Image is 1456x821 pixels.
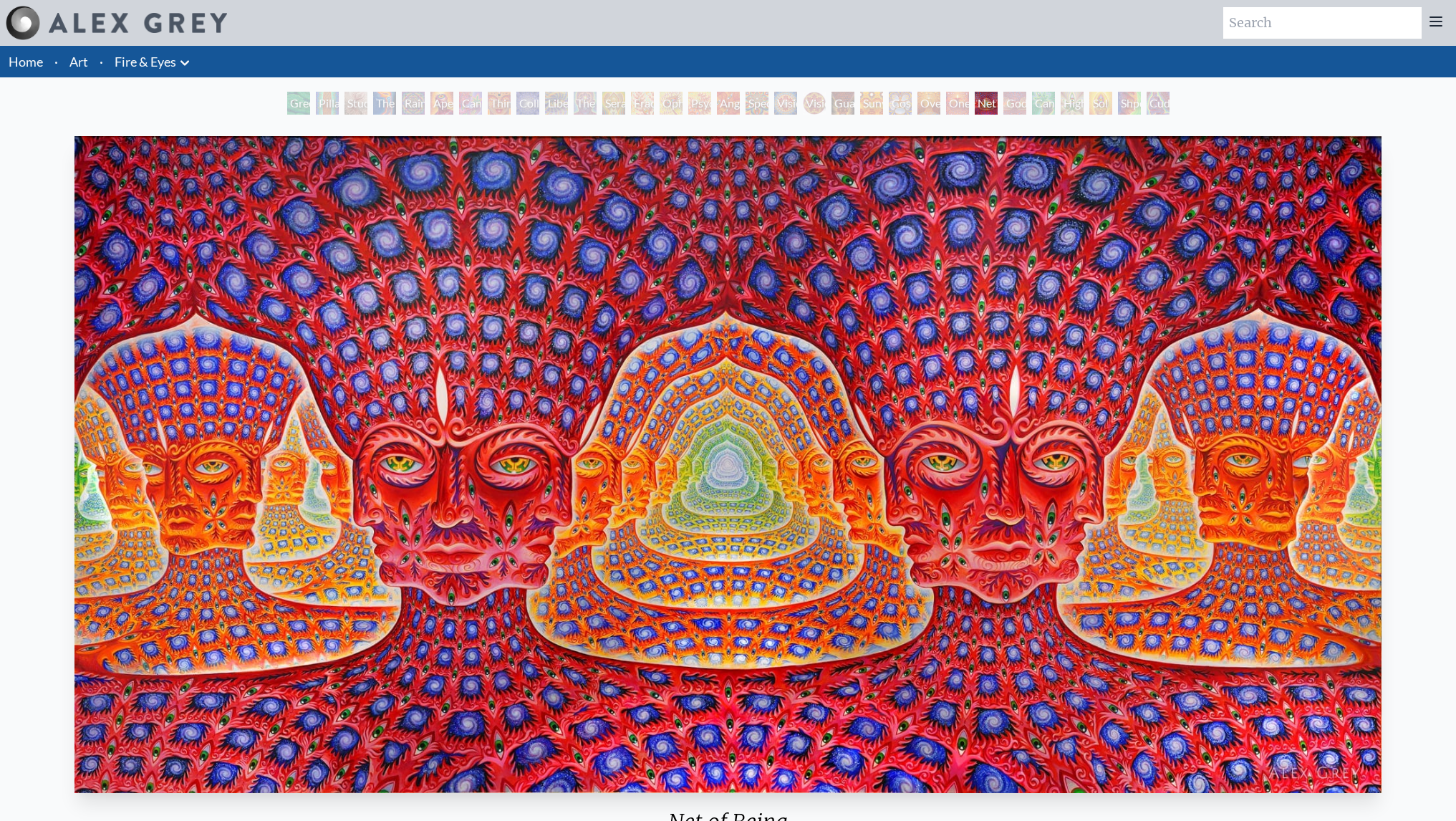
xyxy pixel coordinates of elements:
div: Ophanic Eyelash [660,92,683,115]
div: Cosmic Elf [889,92,912,115]
div: Cuddle [1147,92,1170,115]
div: Liberation Through Seeing [545,92,568,115]
a: Fire & Eyes [115,52,176,72]
div: Aperture [430,92,453,115]
li: · [49,46,64,77]
div: Oversoul [917,92,940,115]
div: Green Hand [287,92,310,115]
div: Guardian of Infinite Vision [831,92,854,115]
div: Study for the Great Turn [344,92,367,115]
div: Net of Being [975,92,998,115]
a: Art [69,52,88,72]
li: · [94,46,109,77]
div: Spectral Lotus [746,92,768,115]
div: Fractal Eyes [631,92,654,115]
div: Shpongled [1118,92,1141,115]
div: One [946,92,969,115]
div: Angel Skin [717,92,740,115]
div: Higher Vision [1061,92,1084,115]
div: Collective Vision [516,92,539,115]
div: Pillar of Awareness [316,92,339,115]
a: Home [9,54,43,69]
div: Sol Invictus [1089,92,1112,115]
div: Sunyata [860,92,883,115]
div: The Seer [574,92,597,115]
div: Vision Crystal [774,92,797,115]
div: Seraphic Transport Docking on the Third Eye [602,92,625,115]
div: Psychomicrograph of a Fractal Paisley Cherub Feather Tip [688,92,711,115]
input: Search [1223,7,1422,39]
div: The Torch [373,92,396,115]
div: Rainbow Eye Ripple [402,92,425,115]
img: Net-of-Being-2021-Alex-Grey-watermarked.jpeg [74,136,1381,793]
div: Cannabis Sutra [459,92,482,115]
div: Godself [1003,92,1026,115]
div: Third Eye Tears of Joy [488,92,511,115]
div: Cannafist [1032,92,1055,115]
div: Vision Crystal Tondo [803,92,826,115]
